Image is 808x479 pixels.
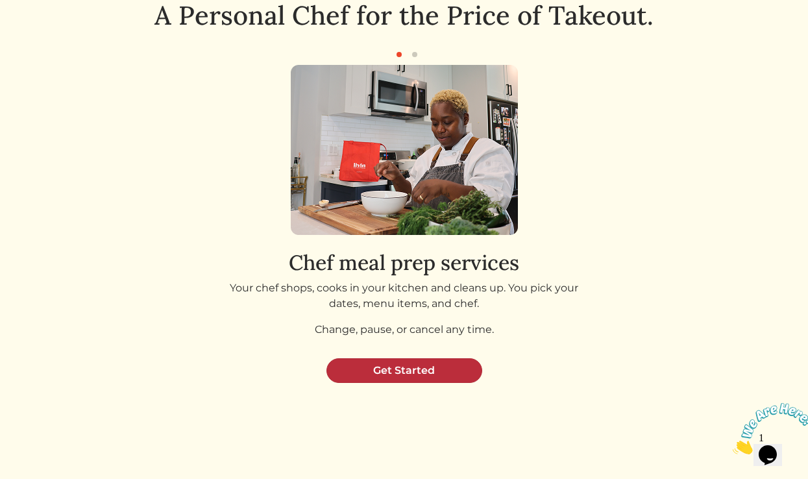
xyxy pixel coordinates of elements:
img: Chat attention grabber [5,5,86,56]
iframe: chat widget [728,398,808,460]
p: Change, pause, or cancel any time. [216,322,592,338]
h2: Chef meal prep services [216,251,592,275]
p: Your chef shops, cooks in your kitchen and cleans up. You pick your dates, menu items, and chef. [216,280,592,312]
img: get_started_1-0a65ebd32e7c329797e27adf41642e3aafd0a893fca442ac9c35c8b44ad508ba.png [291,65,518,235]
span: 1 [5,5,10,16]
a: Get Started [326,358,482,383]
